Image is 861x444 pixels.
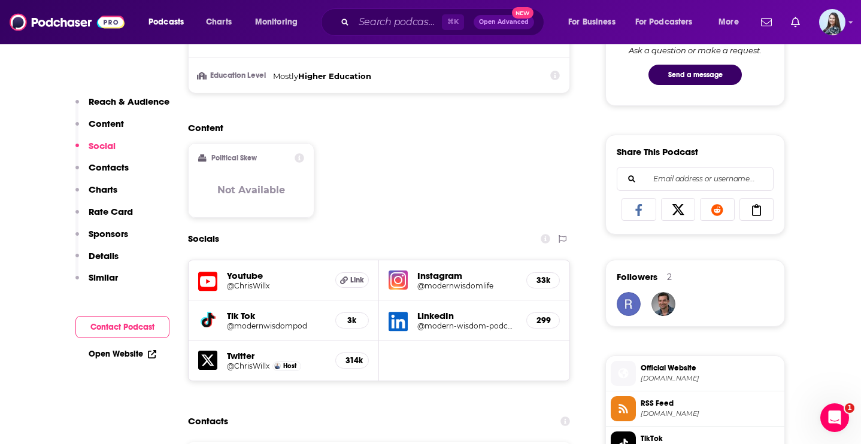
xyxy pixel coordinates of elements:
span: Logged in as brookefortierpr [819,9,845,35]
img: regan.skewes [617,292,641,316]
h5: 3k [345,315,359,326]
button: Reach & Audience [75,96,169,118]
a: Official Website[DOMAIN_NAME] [611,361,780,386]
h2: Contacts [188,410,228,433]
span: Host [283,362,296,370]
span: Link [350,275,364,285]
a: Share on Reddit [700,198,735,221]
p: Social [89,140,116,151]
a: @ChrisWillx [227,361,269,370]
div: Search followers [617,167,774,191]
button: Contacts [75,162,129,184]
span: Followers [617,271,657,282]
button: Content [75,118,124,140]
div: Ask a question or make a request. [629,45,762,55]
span: More [718,14,739,31]
p: Contacts [89,162,129,173]
h2: Socials [188,227,219,250]
p: Charts [89,184,117,195]
span: RSS Feed [641,398,780,409]
span: 1 [845,403,854,413]
span: TikTok [641,433,780,444]
button: open menu [710,13,754,32]
div: 2 [667,272,672,282]
button: Social [75,140,116,162]
span: Official Website [641,363,780,373]
a: Link [335,272,369,288]
button: Sponsors [75,228,128,250]
h5: 33k [536,275,550,285]
a: Share on Facebook [622,198,656,221]
a: Show notifications dropdown [756,12,777,32]
span: Monitoring [255,14,298,31]
a: Open Website [89,349,156,359]
p: Sponsors [89,228,128,239]
button: Similar [75,272,118,294]
a: @modernwisdomlife [417,281,517,290]
div: Search podcasts, credits, & more... [332,8,556,36]
span: New [512,7,533,19]
h3: Not Available [217,184,285,196]
p: Content [89,118,124,129]
img: iconImage [389,270,408,290]
span: For Podcasters [635,14,693,31]
p: Details [89,250,119,261]
span: For Business [568,14,616,31]
a: @modern-wisdom-podcast [417,321,517,330]
h2: Political Skew [211,154,257,162]
span: ⌘ K [442,14,464,30]
input: Search podcasts, credits, & more... [354,13,442,32]
button: open menu [140,13,199,32]
button: Charts [75,184,117,206]
span: Open Advanced [479,19,529,25]
a: Share on X/Twitter [661,198,696,221]
h5: LinkedIn [417,310,517,321]
h5: Instagram [417,270,517,281]
img: Chris Williamson [274,363,281,369]
input: Email address or username... [627,168,763,190]
img: Podchaser - Follow, Share and Rate Podcasts [10,11,125,34]
span: feeds.megaphone.fm [641,409,780,418]
a: @ChrisWillx [227,281,326,290]
button: Rate Card [75,206,133,228]
h3: Education Level [198,72,268,80]
a: Charts [198,13,239,32]
span: chriswillx.com [641,374,780,383]
h5: Tik Tok [227,310,326,321]
button: open menu [627,13,710,32]
h3: Share This Podcast [617,146,698,157]
span: Higher Education [298,71,371,81]
span: Charts [206,14,232,31]
h5: Youtube [227,270,326,281]
button: Contact Podcast [75,316,169,338]
a: Copy Link [739,198,774,221]
img: carsonmyles [651,292,675,316]
p: Reach & Audience [89,96,169,107]
button: Send a message [648,65,742,85]
span: Podcasts [148,14,184,31]
img: User Profile [819,9,845,35]
button: Details [75,250,119,272]
button: Open AdvancedNew [474,15,534,29]
button: Show profile menu [819,9,845,35]
h5: 299 [536,315,550,326]
h5: 314k [345,355,359,366]
a: RSS Feed[DOMAIN_NAME] [611,396,780,421]
a: @modernwisdompod [227,321,326,330]
p: Rate Card [89,206,133,217]
h2: Content [188,122,560,133]
button: open menu [247,13,313,32]
h5: Twitter [227,350,326,361]
p: Similar [89,272,118,283]
button: open menu [560,13,630,32]
a: Show notifications dropdown [786,12,805,32]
